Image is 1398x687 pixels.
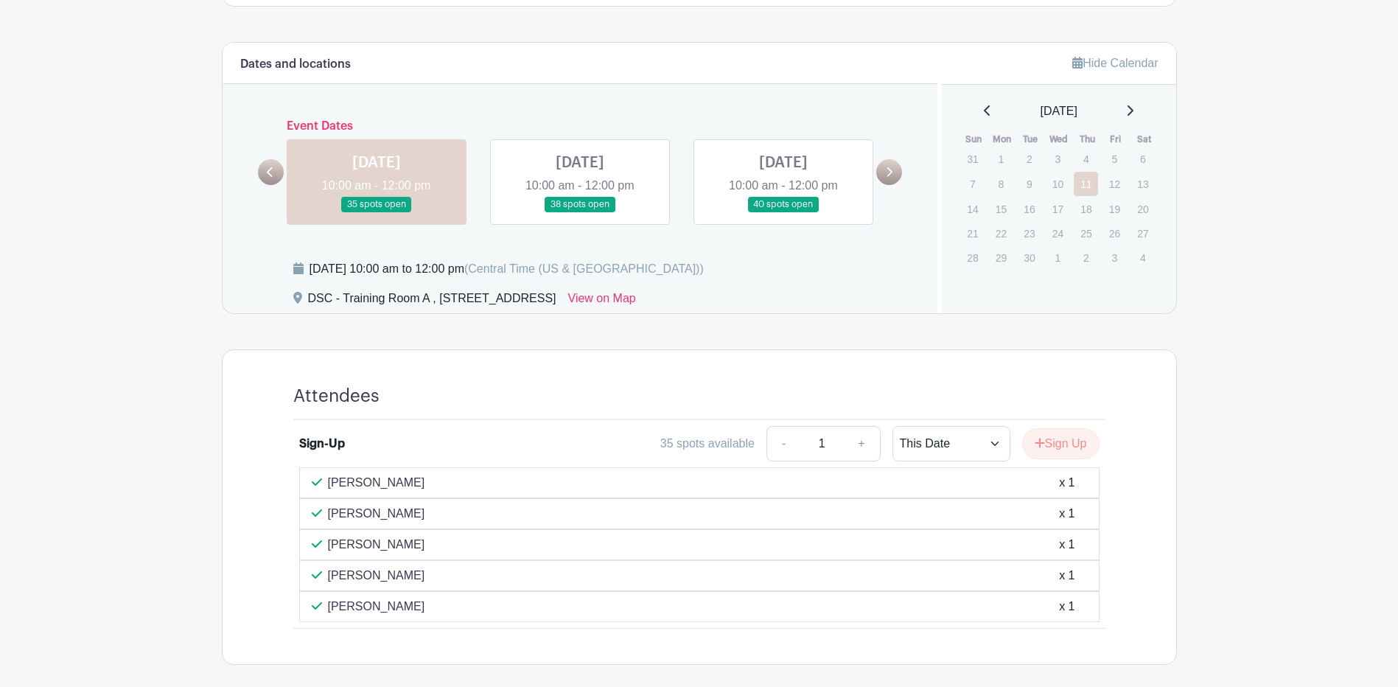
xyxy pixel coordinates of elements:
th: Tue [1016,132,1045,147]
div: x 1 [1059,474,1074,492]
div: x 1 [1059,567,1074,585]
h4: Attendees [293,386,380,407]
p: 19 [1102,198,1127,220]
p: 24 [1046,222,1070,245]
div: 35 spots available [660,435,755,453]
p: 9 [1017,172,1041,195]
p: 26 [1102,222,1127,245]
span: [DATE] [1041,102,1077,120]
p: [PERSON_NAME] [328,474,425,492]
div: x 1 [1059,598,1074,615]
p: 15 [989,198,1013,220]
p: 1 [989,147,1013,170]
p: 16 [1017,198,1041,220]
p: 23 [1017,222,1041,245]
a: + [843,426,880,461]
th: Fri [1102,132,1130,147]
p: [PERSON_NAME] [328,598,425,615]
th: Wed [1045,132,1074,147]
p: 2 [1074,246,1098,269]
p: 1 [1046,246,1070,269]
p: 29 [989,246,1013,269]
div: x 1 [1059,505,1074,523]
p: 3 [1102,246,1127,269]
p: 30 [1017,246,1041,269]
p: 4 [1074,147,1098,170]
p: 8 [989,172,1013,195]
h6: Dates and locations [240,57,351,72]
p: 28 [960,246,985,269]
p: 22 [989,222,1013,245]
button: Sign Up [1022,428,1100,459]
h6: Event Dates [284,119,877,133]
p: 12 [1102,172,1127,195]
th: Sat [1130,132,1158,147]
p: [PERSON_NAME] [328,536,425,554]
span: (Central Time (US & [GEOGRAPHIC_DATA])) [464,262,704,275]
p: 13 [1130,172,1155,195]
div: [DATE] 10:00 am to 12:00 pm [310,260,704,278]
div: x 1 [1059,536,1074,554]
p: 7 [960,172,985,195]
p: 25 [1074,222,1098,245]
th: Sun [960,132,988,147]
p: 14 [960,198,985,220]
p: 18 [1074,198,1098,220]
a: View on Map [568,290,636,313]
p: 3 [1046,147,1070,170]
p: 17 [1046,198,1070,220]
p: [PERSON_NAME] [328,567,425,585]
div: Sign-Up [299,435,345,453]
p: 21 [960,222,985,245]
p: 31 [960,147,985,170]
a: Hide Calendar [1072,57,1158,69]
p: [PERSON_NAME] [328,505,425,523]
p: 6 [1130,147,1155,170]
p: 5 [1102,147,1127,170]
a: - [766,426,800,461]
div: DSC - Training Room A , [STREET_ADDRESS] [308,290,556,313]
a: 11 [1074,172,1098,196]
p: 4 [1130,246,1155,269]
p: 27 [1130,222,1155,245]
p: 2 [1017,147,1041,170]
p: 20 [1130,198,1155,220]
th: Mon [988,132,1017,147]
th: Thu [1073,132,1102,147]
p: 10 [1046,172,1070,195]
